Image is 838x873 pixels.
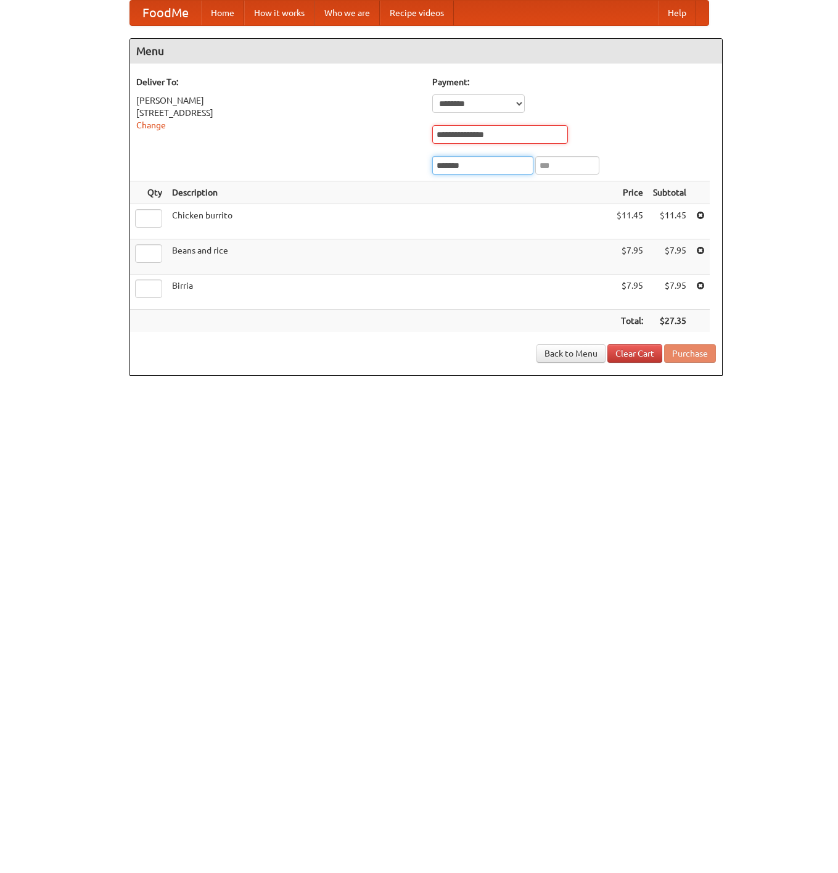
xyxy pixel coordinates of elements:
[201,1,244,25] a: Home
[607,344,662,363] a: Clear Cart
[536,344,606,363] a: Back to Menu
[130,39,722,64] h4: Menu
[130,181,167,204] th: Qty
[648,275,691,310] td: $7.95
[648,181,691,204] th: Subtotal
[167,239,612,275] td: Beans and rice
[314,1,380,25] a: Who we are
[167,181,612,204] th: Description
[136,94,420,107] div: [PERSON_NAME]
[136,76,420,88] h5: Deliver To:
[648,239,691,275] td: $7.95
[612,275,648,310] td: $7.95
[612,239,648,275] td: $7.95
[136,120,166,130] a: Change
[658,1,696,25] a: Help
[648,204,691,239] td: $11.45
[130,1,201,25] a: FoodMe
[612,204,648,239] td: $11.45
[664,344,716,363] button: Purchase
[612,181,648,204] th: Price
[136,107,420,119] div: [STREET_ADDRESS]
[432,76,716,88] h5: Payment:
[612,310,648,333] th: Total:
[380,1,454,25] a: Recipe videos
[648,310,691,333] th: $27.35
[167,204,612,239] td: Chicken burrito
[244,1,314,25] a: How it works
[167,275,612,310] td: Birria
